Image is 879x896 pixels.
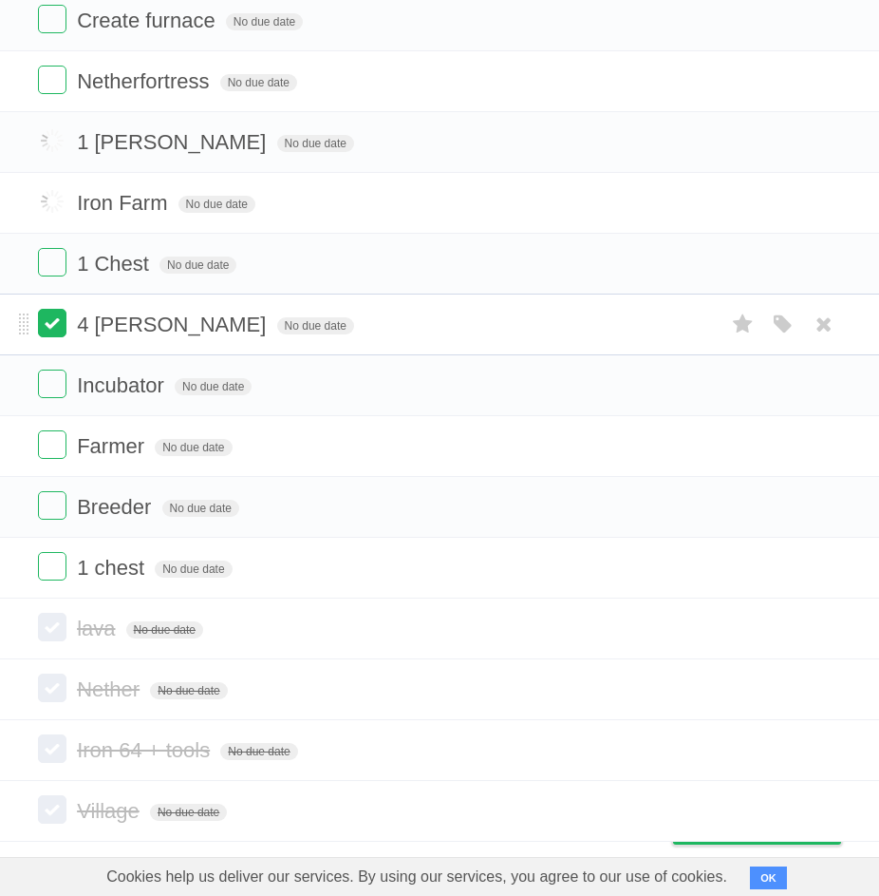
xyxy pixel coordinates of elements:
span: Iron Farm [77,191,172,215]
span: Cookies help us deliver our services. By using our services, you agree to our use of cookies. [87,858,746,896]
label: Done [38,613,66,641]
span: No due date [220,74,297,91]
label: Done [38,309,66,337]
span: No due date [155,439,232,456]
span: 1 chest [77,556,149,580]
label: Done [38,370,66,398]
label: Done [38,248,66,276]
label: Done [38,674,66,702]
span: Create furnace [77,9,220,32]
label: Done [38,552,66,581]
span: No due date [155,561,232,578]
span: No due date [150,682,227,699]
span: No due date [277,135,354,152]
label: Done [38,5,66,33]
span: Village [77,799,144,823]
span: No due date [178,196,255,213]
span: lava [77,617,120,640]
span: Incubator [77,373,169,397]
label: Done [38,734,66,763]
span: No due date [159,257,236,274]
label: Done [38,66,66,94]
span: No due date [175,378,252,395]
span: No due date [150,804,227,821]
label: Done [38,187,66,216]
label: Done [38,491,66,520]
span: No due date [226,13,303,30]
span: No due date [162,500,239,517]
span: 4 [PERSON_NAME] [77,313,271,336]
span: No due date [220,743,297,760]
label: Done [38,126,66,155]
span: 1 Chest [77,252,154,276]
span: 1 [PERSON_NAME] [77,130,271,154]
label: Star task [725,309,761,340]
button: OK [750,867,787,889]
span: Iron 64 + tools [77,738,215,762]
span: Netherfortress [77,69,214,93]
label: Done [38,795,66,824]
span: Farmer [77,434,149,458]
span: Buy me a coffee [713,810,832,844]
label: Done [38,430,66,459]
span: Breeder [77,495,156,519]
span: Nether [77,677,144,701]
span: No due date [126,621,203,639]
span: No due date [277,317,354,334]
